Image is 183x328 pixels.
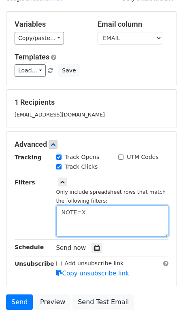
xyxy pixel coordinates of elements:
a: Copy unsubscribe link [56,270,129,277]
strong: Filters [15,179,35,186]
strong: Unsubscribe [15,260,54,267]
small: Only include spreadsheet rows that match the following filters: [56,189,166,204]
small: [EMAIL_ADDRESS][DOMAIN_NAME] [15,112,105,118]
button: Save [58,64,79,77]
span: Send now [56,244,86,252]
strong: Tracking [15,154,42,161]
label: UTM Codes [127,153,158,161]
label: Track Opens [65,153,100,161]
a: Send Test Email [72,294,134,310]
h5: Variables [15,20,85,29]
a: Copy/paste... [15,32,64,44]
label: Add unsubscribe link [65,259,124,268]
a: Send [6,294,33,310]
label: Track Clicks [65,163,98,171]
h5: Advanced [15,140,168,149]
iframe: Chat Widget [143,289,183,328]
a: Load... [15,64,46,77]
h5: Email column [98,20,168,29]
a: Preview [35,294,70,310]
strong: Schedule [15,244,44,250]
h5: 1 Recipients [15,98,168,107]
a: Templates [15,53,49,61]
